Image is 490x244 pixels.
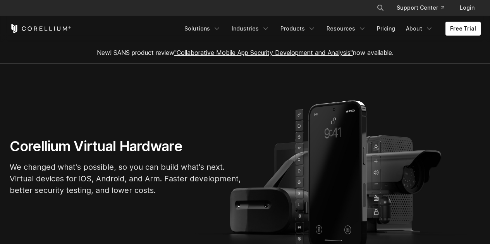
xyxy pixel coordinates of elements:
a: Login [454,1,481,15]
a: Industries [227,22,274,36]
a: "Collaborative Mobile App Security Development and Analysis" [174,49,353,56]
button: Search [373,1,387,15]
a: Corellium Home [10,24,71,33]
a: Resources [322,22,371,36]
a: Products [276,22,320,36]
a: Pricing [372,22,400,36]
a: Solutions [180,22,225,36]
p: We changed what's possible, so you can build what's next. Virtual devices for iOS, Android, and A... [10,161,242,196]
div: Navigation Menu [367,1,481,15]
span: New! SANS product review now available. [97,49,394,56]
div: Navigation Menu [180,22,481,36]
a: Free Trial [445,22,481,36]
a: About [401,22,438,36]
a: Support Center [390,1,450,15]
h1: Corellium Virtual Hardware [10,138,242,155]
